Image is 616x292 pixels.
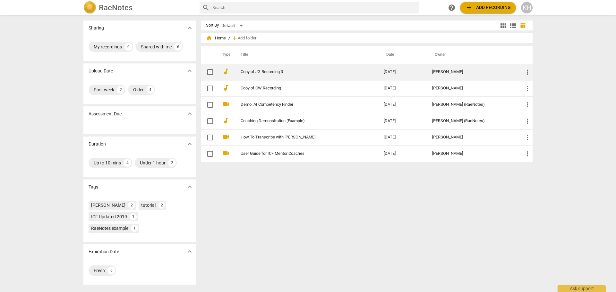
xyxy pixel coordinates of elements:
div: Shared with me [141,44,172,50]
div: My recordings [94,44,122,50]
td: [DATE] [379,96,427,113]
div: [PERSON_NAME] (RaeNotes) [432,102,513,107]
span: videocam [222,149,230,157]
div: 6 [107,267,115,274]
td: [DATE] [379,129,427,146]
div: 1 [130,213,137,220]
button: Table view [518,21,527,30]
button: Show more [185,109,194,119]
th: Date [379,46,427,64]
button: Show more [185,66,194,76]
button: Upload [460,2,516,13]
button: Show more [185,139,194,149]
a: Demo: AI Competency Finder [241,102,361,107]
span: expand_more [186,24,193,32]
td: [DATE] [379,113,427,129]
span: view_list [509,22,517,29]
span: videocam [222,133,230,141]
div: [PERSON_NAME] [432,70,513,74]
button: KH [521,2,533,13]
span: expand_more [186,248,193,255]
div: Fresh [94,267,105,274]
a: Copy of JG Recording 3 [241,70,361,74]
span: more_vert [524,117,531,125]
div: 1 [131,225,138,232]
div: Ask support [558,285,606,292]
span: expand_more [186,67,193,75]
a: Help [446,2,458,13]
span: search [202,4,210,12]
div: ICF Updated 2019 [91,213,127,220]
div: 2 [117,86,124,94]
button: Tile view [499,21,508,30]
div: [PERSON_NAME] [432,151,513,156]
p: Expiration Date [89,248,119,255]
p: Tags [89,184,98,190]
button: List view [508,21,518,30]
span: Add recording [465,4,511,12]
span: more_vert [524,85,531,92]
div: RaeNotes example [91,225,128,231]
span: videocam [222,100,230,108]
span: expand_more [186,183,193,191]
p: Assessment Due [89,111,122,117]
span: expand_more [186,140,193,148]
td: [DATE] [379,80,427,96]
span: expand_more [186,110,193,118]
input: Search [212,3,416,13]
span: more_vert [524,101,531,109]
div: 2 [168,159,176,167]
div: Older [133,87,144,93]
button: Show more [185,182,194,192]
span: add [231,35,238,41]
div: [PERSON_NAME] [432,86,513,91]
span: Add folder [238,36,256,41]
div: 2 [158,202,165,209]
div: 2 [128,202,135,209]
span: view_module [500,22,507,29]
span: audiotrack [222,84,230,92]
a: How To Transcribe with [PERSON_NAME] [241,135,361,140]
a: User Guide for ICF Mentor Coaches [241,151,361,156]
a: Coaching Demonstration (Example) [241,119,361,123]
div: Past week [94,87,114,93]
th: Type [217,46,233,64]
span: table_chart [520,22,526,29]
div: 0 [124,43,132,51]
a: Copy of CW Recording [241,86,361,91]
div: 4 [124,159,131,167]
th: Owner [427,46,518,64]
span: / [228,36,230,41]
th: Title [233,46,379,64]
div: Up to 10 mins [94,160,121,166]
span: Home [206,35,226,41]
span: more_vert [524,68,531,76]
span: more_vert [524,150,531,158]
button: Show more [185,247,194,256]
p: Sharing [89,25,104,31]
span: audiotrack [222,68,230,75]
img: Logo [83,1,96,14]
a: LogoRaeNotes [83,1,194,14]
div: Under 1 hour [140,160,166,166]
p: Duration [89,141,106,147]
div: [PERSON_NAME] [91,202,125,208]
div: 6 [174,43,182,51]
div: tutorial [141,202,156,208]
p: Upload Date [89,68,113,74]
div: [PERSON_NAME] (RaeNotes) [432,119,513,123]
span: home [206,35,212,41]
div: 4 [146,86,154,94]
span: add [465,4,473,12]
h2: RaeNotes [99,3,133,12]
span: audiotrack [222,117,230,124]
div: [PERSON_NAME] [432,135,513,140]
td: [DATE] [379,146,427,162]
span: help [448,4,456,12]
td: [DATE] [379,64,427,80]
span: more_vert [524,134,531,141]
div: Default [221,21,245,31]
div: Sort By [206,23,219,28]
button: Show more [185,23,194,33]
